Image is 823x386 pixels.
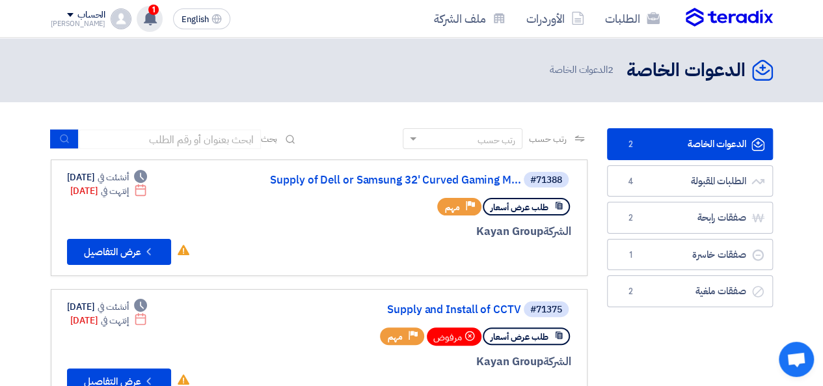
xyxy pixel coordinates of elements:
[686,8,773,27] img: Teradix logo
[550,62,616,77] span: الدعوات الخاصة
[67,300,148,314] div: [DATE]
[779,342,814,377] div: Open chat
[427,327,481,346] div: مرفوض
[543,353,571,370] span: الشركة
[77,10,105,21] div: الحساب
[607,202,773,234] a: صفقات رابحة2
[607,165,773,197] a: الطلبات المقبولة4
[530,305,562,314] div: #71375
[261,132,278,146] span: بحث
[623,175,639,188] span: 4
[101,314,129,327] span: إنتهت في
[261,174,521,186] a: Supply of Dell or Samsung 32' Curved Gaming M...
[623,212,639,225] span: 2
[70,314,148,327] div: [DATE]
[261,304,521,316] a: Supply and Install of CCTV
[623,249,639,262] span: 1
[529,132,566,146] span: رتب حسب
[388,331,403,343] span: مهم
[182,15,209,24] span: English
[623,138,639,151] span: 2
[608,62,614,77] span: 2
[607,275,773,307] a: صفقات ملغية2
[491,201,548,214] span: طلب عرض أسعار
[623,285,639,298] span: 2
[478,133,515,147] div: رتب حسب
[101,184,129,198] span: إنتهت في
[51,20,106,27] div: [PERSON_NAME]
[98,171,129,184] span: أنشئت في
[67,239,171,265] button: عرض التفاصيل
[79,130,261,149] input: ابحث بعنوان أو رقم الطلب
[445,201,460,214] span: مهم
[543,223,571,240] span: الشركة
[424,3,516,34] a: ملف الشركة
[595,3,670,34] a: الطلبات
[111,8,131,29] img: profile_test.png
[607,128,773,160] a: الدعوات الخاصة2
[516,3,595,34] a: الأوردرات
[98,300,129,314] span: أنشئت في
[70,184,148,198] div: [DATE]
[491,331,548,343] span: طلب عرض أسعار
[627,58,746,83] h2: الدعوات الخاصة
[607,239,773,271] a: صفقات خاسرة1
[258,353,571,370] div: Kayan Group
[173,8,230,29] button: English
[148,5,159,15] span: 1
[258,223,571,240] div: Kayan Group
[530,176,562,185] div: #71388
[67,171,148,184] div: [DATE]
